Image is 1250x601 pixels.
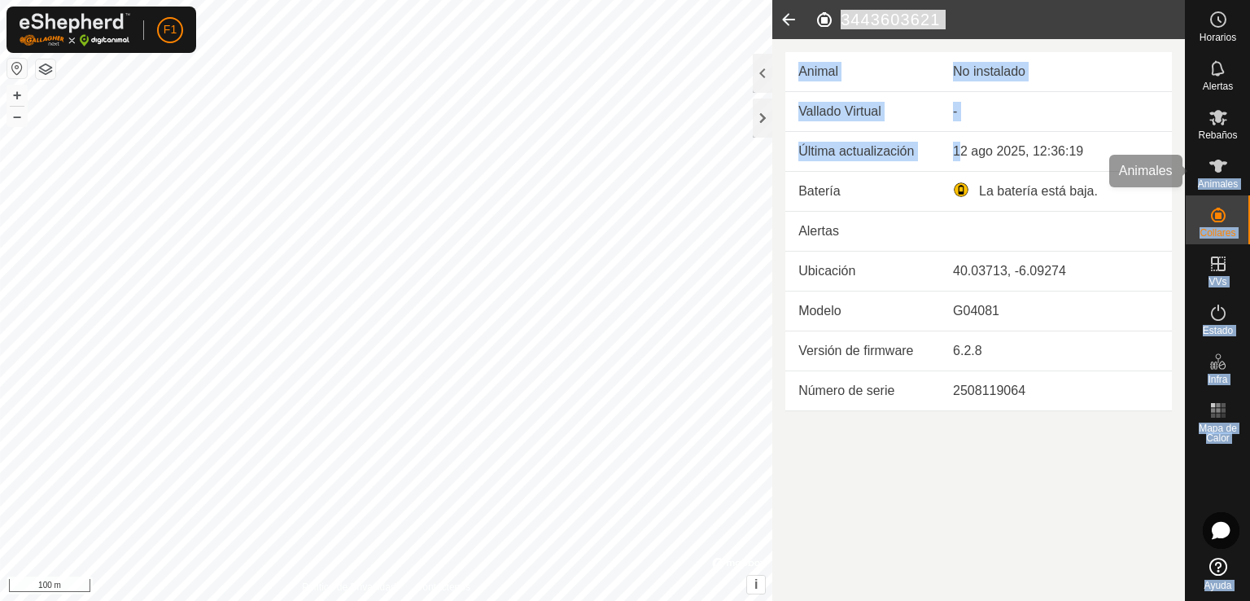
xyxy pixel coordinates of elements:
[302,580,396,594] a: Política de Privacidad
[416,580,470,594] a: Contáctenos
[164,21,177,38] span: F1
[7,86,27,105] button: +
[815,10,1185,29] h2: 3443603621
[1198,179,1238,189] span: Animales
[1204,581,1232,590] span: Ayuda
[785,92,940,132] td: Vallado Virtual
[785,212,940,252] td: Alertas
[1198,130,1237,140] span: Rebaños
[953,104,957,118] app-display-virtual-paddock-transition: -
[785,172,940,212] td: Batería
[754,577,758,591] span: i
[785,52,940,92] td: Animal
[1208,375,1227,384] span: Infra
[1203,81,1233,91] span: Alertas
[1203,326,1233,336] span: Estado
[7,59,27,78] button: Restablecer Mapa
[1208,277,1226,287] span: VVs
[1186,551,1250,597] a: Ayuda
[953,62,1159,81] div: No instalado
[747,576,765,594] button: i
[1190,423,1246,443] span: Mapa de Calor
[953,301,1159,321] div: G04081
[7,107,27,126] button: –
[953,182,1159,201] div: La batería está baja.
[1200,33,1236,42] span: Horarios
[1200,228,1235,238] span: Collares
[36,59,55,79] button: Capas del Mapa
[20,13,130,46] img: Logo Gallagher
[785,252,940,292] td: Ubicación
[785,292,940,331] td: Modelo
[785,331,940,371] td: Versión de firmware
[785,132,940,172] td: Última actualización
[953,142,1159,161] div: 12 ago 2025, 12:36:19
[953,381,1159,401] div: 2508119064
[785,371,940,411] td: Número de serie
[953,341,1159,361] div: 6.2.8
[953,261,1159,281] div: 40.03713, -6.09274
